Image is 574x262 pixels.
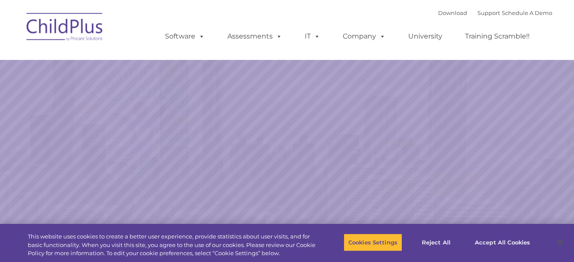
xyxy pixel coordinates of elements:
button: Cookies Settings [344,233,402,251]
a: Download [438,9,467,16]
a: Schedule A Demo [502,9,552,16]
div: This website uses cookies to create a better user experience, provide statistics about user visit... [28,232,316,258]
button: Close [551,233,570,252]
a: Software [156,28,213,45]
a: Training Scramble!! [456,28,538,45]
a: Learn More [390,171,486,197]
font: | [438,9,552,16]
a: IT [296,28,329,45]
a: Support [477,9,500,16]
button: Accept All Cookies [470,233,535,251]
a: Company [334,28,394,45]
a: University [400,28,451,45]
button: Reject All [409,233,463,251]
a: Assessments [219,28,291,45]
img: ChildPlus by Procare Solutions [22,7,108,50]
